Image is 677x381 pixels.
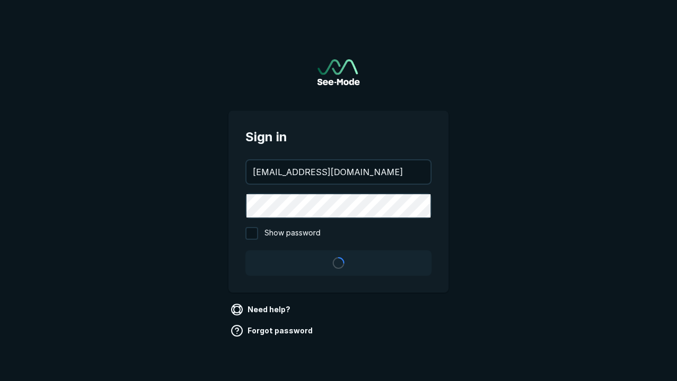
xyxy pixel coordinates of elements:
span: Show password [264,227,321,240]
a: Go to sign in [317,59,360,85]
a: Need help? [228,301,295,318]
span: Sign in [245,128,432,147]
a: Forgot password [228,322,317,339]
img: See-Mode Logo [317,59,360,85]
input: your@email.com [246,160,431,184]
